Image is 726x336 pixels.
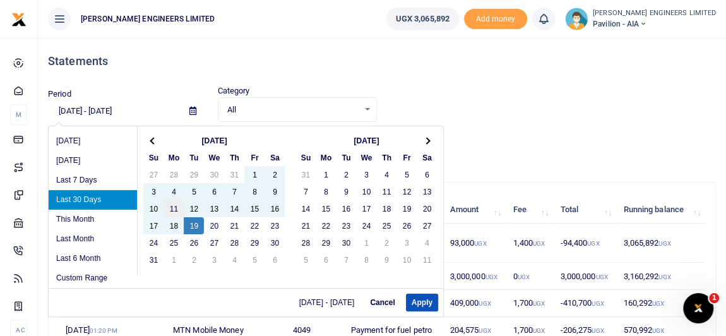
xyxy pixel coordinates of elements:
td: 30 [265,234,285,251]
li: Last 7 Days [49,171,137,190]
td: 21 [224,217,244,234]
small: UGX [592,300,604,307]
td: 2 [336,166,356,183]
a: UGX 3,065,892 [386,8,459,30]
a: Add money [464,13,527,23]
li: Wallet ballance [381,8,464,30]
li: M [10,104,27,125]
li: Custom Range [49,268,137,288]
small: 01:20 PM [90,327,117,334]
td: 27 [143,166,164,183]
th: [DATE] [316,132,417,149]
td: 10 [396,251,417,268]
td: 4 [417,234,437,251]
td: 29 [316,234,336,251]
td: 3,000,000 [443,263,506,290]
td: 20 [204,217,224,234]
td: 1 [316,166,336,183]
small: UGX [479,300,491,307]
td: 5 [396,166,417,183]
td: 4 [164,183,184,200]
span: UGX 3,065,892 [396,13,449,25]
th: Su [295,149,316,166]
th: Th [376,149,396,166]
button: Apply [406,294,438,311]
td: 11 [417,251,437,268]
td: 3,000,000 [553,263,616,290]
th: Su [143,149,164,166]
th: Tu [336,149,356,166]
td: 0 [506,263,553,290]
td: 17 [356,200,376,217]
li: This Month [49,210,137,229]
small: UGX [587,240,599,247]
td: 16 [265,200,285,217]
a: logo-small logo-large logo-large [11,14,27,23]
td: 13 [204,200,224,217]
td: 6 [316,251,336,268]
td: -94,400 [553,224,616,263]
th: We [356,149,376,166]
img: profile-user [565,8,588,30]
td: 160,292 [616,290,705,317]
td: 18 [164,217,184,234]
td: 2 [376,234,396,251]
td: 15 [244,200,265,217]
input: select period [48,100,179,122]
td: 24 [143,234,164,251]
td: 19 [184,217,204,234]
td: 26 [396,217,417,234]
li: Last 6 Month [49,249,137,268]
li: Last Month [49,229,137,249]
td: 3,065,892 [616,224,705,263]
small: UGX [533,327,545,334]
small: UGX [479,327,491,334]
h4: Statements [48,54,716,68]
th: Fee: activate to sort column ascending [506,196,553,224]
small: UGX [658,273,670,280]
span: [DATE] - [DATE] [299,299,360,306]
td: 8 [316,183,336,200]
td: 18 [376,200,396,217]
td: 7 [336,251,356,268]
td: 14 [224,200,244,217]
small: UGX [485,273,497,280]
li: [DATE] [49,131,137,151]
td: 28 [164,166,184,183]
td: 11 [164,200,184,217]
td: 8 [244,183,265,200]
td: -410,700 [553,290,616,317]
th: Running balance: activate to sort column ascending [616,196,705,224]
td: 31 [295,166,316,183]
small: UGX [533,240,545,247]
td: 14 [295,200,316,217]
th: Total: activate to sort column ascending [553,196,616,224]
td: 26 [184,234,204,251]
small: UGX [592,327,604,334]
td: 6 [417,166,437,183]
td: 27 [417,217,437,234]
th: Mo [316,149,336,166]
td: 15 [316,200,336,217]
th: Sa [265,149,285,166]
th: Tu [184,149,204,166]
td: 7 [295,183,316,200]
td: 6 [265,251,285,268]
small: UGX [518,273,530,280]
td: 19 [396,200,417,217]
td: 7 [224,183,244,200]
span: 1 [709,293,719,303]
td: 30 [204,166,224,183]
button: Cancel [364,294,400,311]
td: 27 [204,234,224,251]
td: 13 [417,183,437,200]
span: Add money [464,9,527,30]
th: We [204,149,224,166]
td: 22 [316,217,336,234]
small: UGX [474,240,486,247]
td: 12 [184,200,204,217]
td: 1,400 [506,224,553,263]
span: [PERSON_NAME] ENGINEERS LIMITED [76,13,220,25]
th: Fr [244,149,265,166]
td: 10 [143,200,164,217]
